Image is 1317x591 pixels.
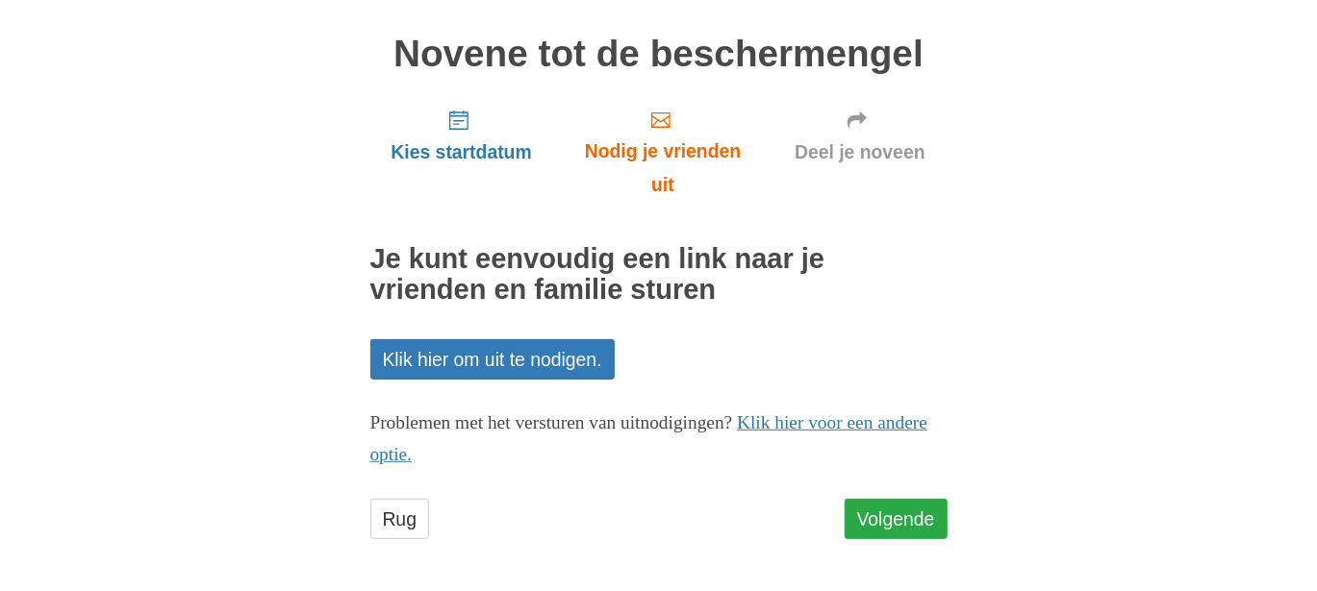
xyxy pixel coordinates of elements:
[370,412,928,464] a: Klik hier voor een andere optie.
[383,349,602,370] font: Klik hier om uit te nodigen.
[370,339,615,380] a: Klik hier om uit te nodigen.
[772,93,947,210] a: Deel je noveen
[383,508,418,529] font: Rug
[857,508,935,529] font: Volgende
[795,141,925,162] font: Deel je noveen
[553,93,773,210] a: Nodig je vrienden uit
[370,412,733,432] font: Problemen met het versturen van uitnodigingen?
[391,141,531,162] font: Kies startdatum
[370,499,430,539] a: Rug
[370,93,553,210] a: Kies startdatum
[585,141,741,195] font: Nodig je vrienden uit
[845,499,948,539] a: Volgende
[393,33,924,74] font: Novene tot de beschermengel
[370,243,825,305] font: Je kunt eenvoudig een link naar je vrienden en familie sturen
